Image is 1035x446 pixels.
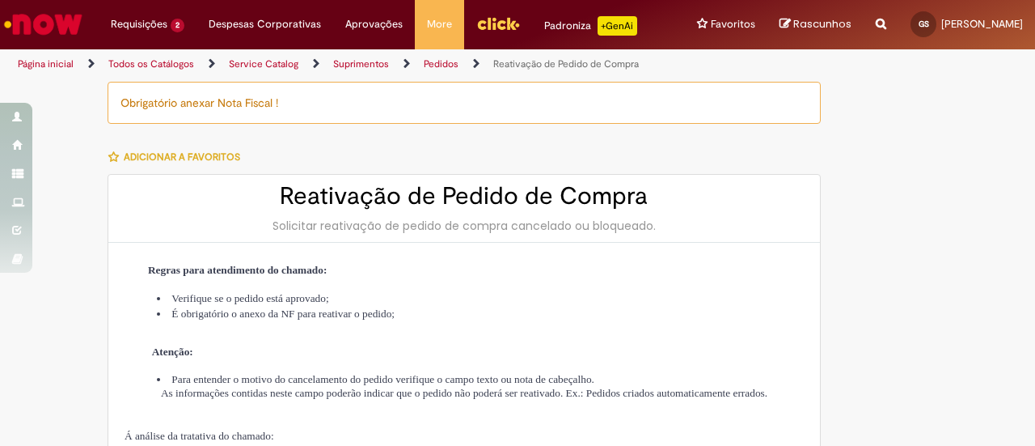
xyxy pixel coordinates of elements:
[157,355,804,371] li: Para entender o motivo do cancelamento do pedido verifique o campo texto ou nota de cabeçalho.
[711,16,755,32] span: Favoritos
[125,259,371,272] img: Área de Transferência com preenchimento sólido
[544,16,637,36] div: Padroniza
[793,16,851,32] span: Rascunhos
[285,333,326,345] strong: Atenção:
[371,259,550,271] strong: Regras para atendimento do chamado:
[209,16,321,32] span: Despesas Corporativas
[108,82,821,124] div: Obrigatório anexar Nota Fiscal !
[919,19,929,29] span: GS
[157,296,804,312] li: É obrigatório o anexo da NF para reativar o pedido;
[476,11,520,36] img: click_logo_yellow_360x200.png
[424,57,458,70] a: Pedidos
[229,57,298,70] a: Service Catalog
[157,281,804,296] li: Verifique se o pedido está aprovado;
[108,140,249,174] button: Adicionar a Favoritos
[125,183,804,210] h2: Reativação de Pedido de Compra
[125,218,804,234] div: Solicitar reativação de pedido de compra cancelado ou bloqueado.
[598,16,637,36] p: +GenAi
[125,333,280,346] img: Aviso com preenchimento sólido
[18,57,74,70] a: Página inicial
[779,17,851,32] a: Rascunhos
[333,57,389,70] a: Suprimentos
[941,17,1023,31] span: [PERSON_NAME]
[124,151,240,164] span: Adicionar a Favoritos
[12,49,678,79] ul: Trilhas de página
[111,16,167,32] span: Requisições
[2,8,85,40] img: ServiceNow
[161,371,767,383] span: As informações contidas neste campo poderão indicar que o pedido não poderá ser reativado. Ex.: P...
[125,414,274,426] span: Á análise da tratativa do chamado:
[345,16,403,32] span: Aprovações
[427,16,452,32] span: More
[108,57,194,70] a: Todos os Catálogos
[493,57,639,70] a: Reativação de Pedido de Compra
[171,19,184,32] span: 2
